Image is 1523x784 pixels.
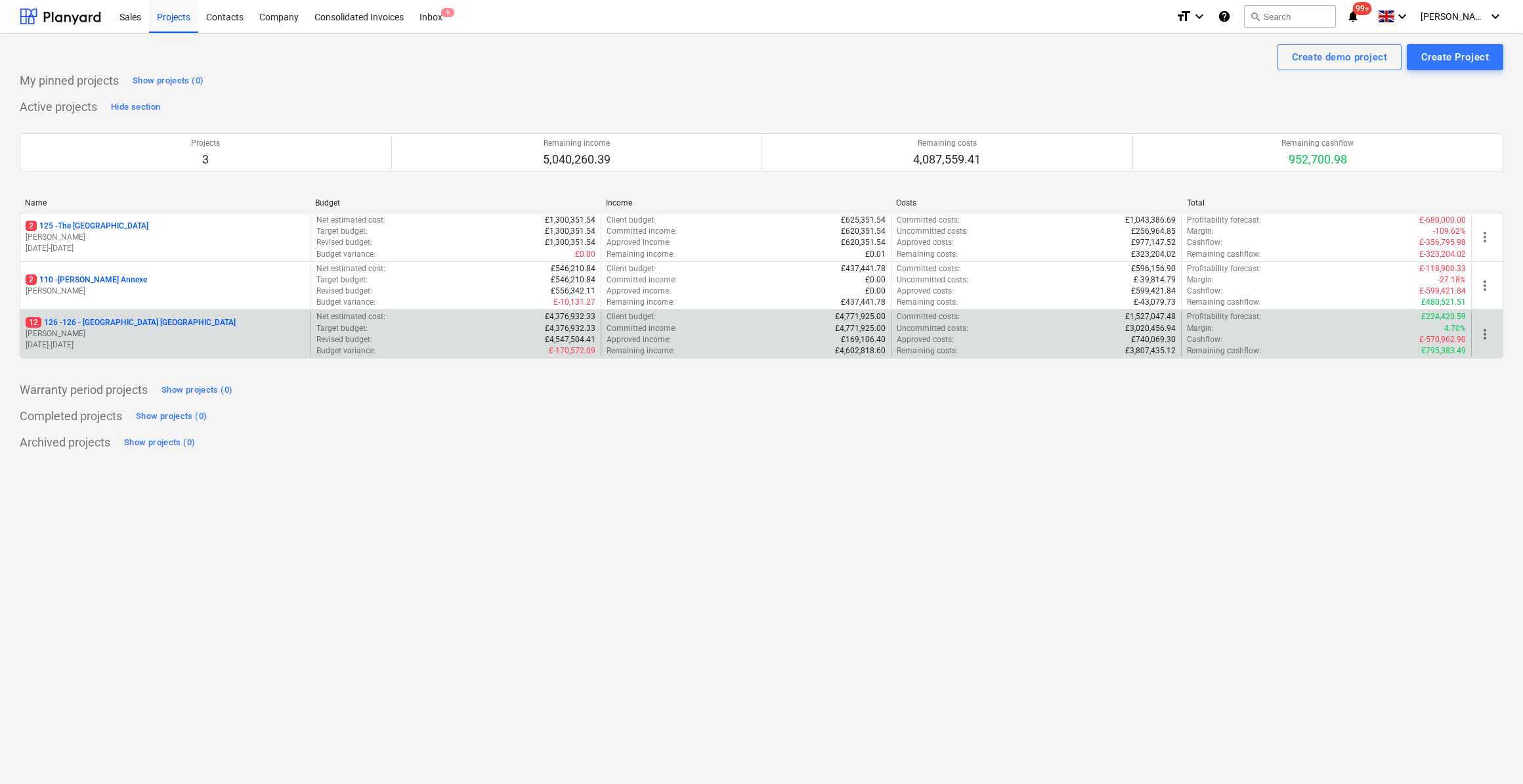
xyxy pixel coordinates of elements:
p: £795,383.49 [1421,345,1466,357]
div: Show projects (0) [133,74,204,89]
p: £3,807,435.12 [1125,345,1176,357]
p: Remaining costs : [897,345,958,357]
p: 3 [191,152,220,167]
div: Create demo project [1292,49,1387,66]
p: Warranty period projects [20,382,148,398]
span: search [1250,11,1260,22]
p: £-356,795.98 [1419,237,1466,248]
p: Target budget : [316,274,368,286]
p: £256,964.85 [1131,226,1176,237]
p: Approved income : [607,334,671,345]
div: Create Project [1421,49,1489,66]
p: Revised budget : [316,237,372,248]
button: Show projects (0) [133,406,210,427]
p: £4,602,818.60 [835,345,886,357]
button: Create demo project [1277,44,1402,70]
p: Profitability forecast : [1187,311,1261,322]
p: £4,771,925.00 [835,323,886,334]
span: 6 [441,8,454,17]
p: Remaining cashflow [1281,138,1354,149]
p: Projects [191,138,220,149]
div: 12126 -126 - [GEOGRAPHIC_DATA] [GEOGRAPHIC_DATA][PERSON_NAME][DATE]-[DATE] [26,317,305,351]
p: £625,351.54 [841,215,886,226]
p: -27.18% [1438,274,1466,286]
p: £977,147.52 [1131,237,1176,248]
i: format_size [1176,9,1191,24]
p: Remaining income [543,138,611,149]
p: £-170,572.09 [549,345,595,357]
div: Show projects (0) [124,435,195,450]
p: £0.00 [865,286,886,297]
p: £4,547,504.41 [545,334,595,345]
p: £596,156.90 [1131,263,1176,274]
p: Approved costs : [897,286,954,297]
p: Approved costs : [897,334,954,345]
span: [PERSON_NAME] [1421,11,1486,22]
p: Margin : [1187,274,1214,286]
p: Remaining cashflow : [1187,297,1261,308]
p: Budget variance : [316,297,375,308]
p: Cashflow : [1187,237,1222,248]
div: Hide section [111,100,160,115]
p: Remaining income : [607,249,675,260]
span: 2 [26,274,37,285]
button: Create Project [1407,44,1503,70]
i: Knowledge base [1218,9,1231,24]
p: £546,210.84 [551,263,595,274]
p: Cashflow : [1187,286,1222,297]
p: Remaining income : [607,345,675,357]
p: £4,376,932.33 [545,311,595,322]
p: £4,376,932.33 [545,323,595,334]
p: £-599,421.84 [1419,286,1466,297]
p: -109.62% [1433,226,1466,237]
p: £620,351.54 [841,226,886,237]
p: 952,700.98 [1281,152,1354,167]
p: 126 - 126 - [GEOGRAPHIC_DATA] [GEOGRAPHIC_DATA] [26,317,236,328]
span: 12 [26,317,41,328]
button: Hide section [108,97,163,118]
p: [PERSON_NAME] [26,328,305,339]
p: [DATE] - [DATE] [26,243,305,254]
p: £1,043,386.69 [1125,215,1176,226]
i: keyboard_arrow_down [1488,9,1503,24]
p: £0.00 [865,274,886,286]
span: more_vert [1477,326,1493,342]
span: 2 [26,221,37,231]
p: 125 - The [GEOGRAPHIC_DATA] [26,221,148,232]
p: £1,300,351.54 [545,215,595,226]
div: Total [1187,198,1467,207]
p: Target budget : [316,226,368,237]
p: Uncommitted costs : [897,323,968,334]
p: £1,300,351.54 [545,237,595,248]
p: Margin : [1187,323,1214,334]
p: £4,771,925.00 [835,311,886,322]
p: Remaining income : [607,297,675,308]
p: £3,020,456.94 [1125,323,1176,334]
p: £0.00 [575,249,595,260]
p: Approved income : [607,286,671,297]
p: My pinned projects [20,73,119,89]
span: more_vert [1477,278,1493,294]
iframe: Chat Widget [1457,721,1523,784]
p: £556,342.11 [551,286,595,297]
p: £-570,962.90 [1419,334,1466,345]
div: Costs [896,198,1176,207]
p: Revised budget : [316,334,372,345]
p: Remaining cashflow : [1187,249,1261,260]
i: keyboard_arrow_down [1191,9,1207,24]
p: £224,420.59 [1421,311,1466,322]
p: Target budget : [316,323,368,334]
i: keyboard_arrow_down [1394,9,1410,24]
p: £599,421.84 [1131,286,1176,297]
p: Committed costs : [897,215,960,226]
p: Net estimated cost : [316,215,385,226]
p: £-39,814.79 [1134,274,1176,286]
button: Show projects (0) [129,70,207,91]
p: Remaining costs [913,138,981,149]
p: Remaining costs : [897,297,958,308]
p: £480,521.51 [1421,297,1466,308]
p: Completed projects [20,408,122,424]
p: Committed income : [607,323,677,334]
p: Archived projects [20,435,110,450]
p: [PERSON_NAME] [26,232,305,243]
